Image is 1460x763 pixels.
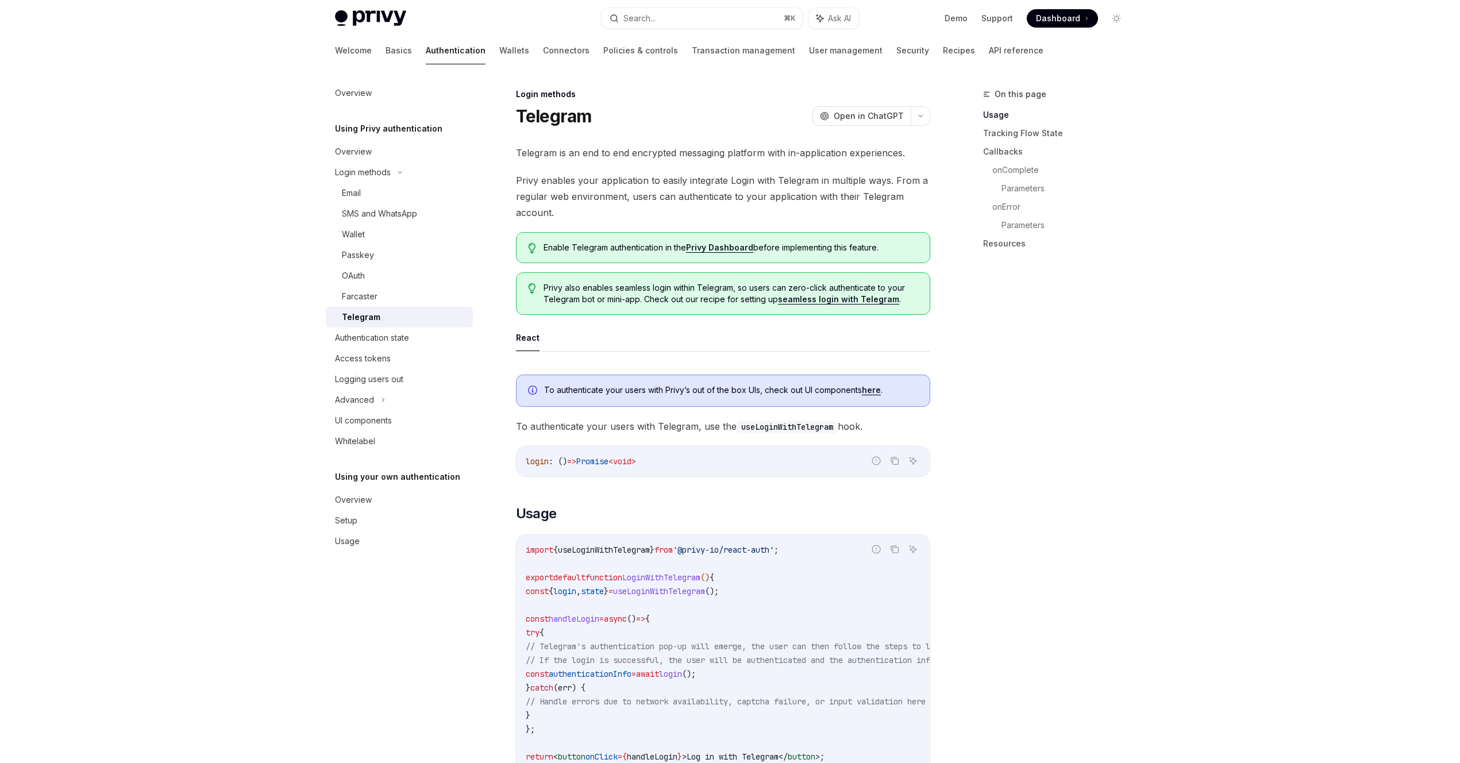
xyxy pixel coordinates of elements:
[528,283,536,294] svg: Tip
[342,248,374,262] div: Passkey
[526,655,1100,665] span: // If the login is successful, the user will be authenticated and the authentication information ...
[526,669,549,679] span: const
[499,37,529,64] a: Wallets
[342,290,377,303] div: Farcaster
[576,456,608,467] span: Promise
[983,234,1135,253] a: Resources
[567,456,576,467] span: =>
[335,86,372,100] div: Overview
[335,514,357,527] div: Setup
[335,470,460,484] h5: Using your own authentication
[426,37,486,64] a: Authentication
[335,37,372,64] a: Welcome
[576,586,581,596] span: ,
[687,752,779,762] span: Log in with Telegram
[627,752,677,762] span: handleLogin
[809,37,883,64] a: User management
[983,124,1135,142] a: Tracking Flow State
[326,83,473,103] a: Overview
[989,37,1043,64] a: API reference
[335,372,403,386] div: Logging users out
[326,431,473,452] a: Whitelabel
[335,414,392,427] div: UI components
[516,88,930,100] div: Login methods
[659,669,682,679] span: login
[342,207,417,221] div: SMS and WhatsApp
[335,534,360,548] div: Usage
[585,572,622,583] span: function
[553,586,576,596] span: login
[812,106,911,126] button: Open in ChatGPT
[326,348,473,369] a: Access tokens
[705,586,719,596] span: ();
[326,510,473,531] a: Setup
[906,453,920,468] button: Ask AI
[326,203,473,224] a: SMS and WhatsApp
[945,13,968,24] a: Demo
[335,122,442,136] h5: Using Privy authentication
[335,165,391,179] div: Login methods
[526,545,553,555] span: import
[326,183,473,203] a: Email
[335,393,374,407] div: Advanced
[1001,216,1135,234] a: Parameters
[342,269,365,283] div: OAuth
[654,545,673,555] span: from
[779,752,788,762] span: </
[549,669,631,679] span: authenticationInfo
[869,453,884,468] button: Report incorrect code
[526,724,535,734] span: };
[631,669,636,679] span: =
[896,37,929,64] a: Security
[983,142,1135,161] a: Callbacks
[887,453,902,468] button: Copy the contents from the code block
[572,683,585,693] span: ) {
[335,493,372,507] div: Overview
[342,310,380,324] div: Telegram
[692,37,795,64] a: Transaction management
[386,37,412,64] a: Basics
[342,186,361,200] div: Email
[553,572,585,583] span: default
[528,386,540,397] svg: Info
[618,752,622,762] span: =
[516,106,592,126] h1: Telegram
[603,37,678,64] a: Policies & controls
[623,11,656,25] div: Search...
[335,331,409,345] div: Authentication state
[604,614,627,624] span: async
[613,586,705,596] span: useLoginWithTelegram
[622,572,700,583] span: LoginWithTelegram
[1036,13,1080,24] span: Dashboard
[526,696,926,707] span: // Handle errors due to network availability, captcha failure, or input validation here
[543,37,590,64] a: Connectors
[516,172,930,221] span: Privy enables your application to easily integrate Login with Telegram in multiple ways. From a r...
[526,614,549,624] span: const
[828,13,851,24] span: Ask AI
[326,369,473,390] a: Logging users out
[585,752,618,762] span: onClick
[342,228,365,241] div: Wallet
[516,145,930,161] span: Telegram is an end to end encrypted messaging platform with in-application experiences.
[677,752,682,762] span: }
[636,614,645,624] span: =>
[558,752,585,762] span: button
[544,242,918,253] span: Enable Telegram authentication in the before implementing this feature.
[526,683,530,693] span: }
[540,627,544,638] span: {
[526,586,549,596] span: const
[553,683,558,693] span: (
[544,384,918,396] span: To authenticate your users with Privy’s out of the box UIs, check out UI components .
[995,87,1046,101] span: On this page
[526,641,1004,652] span: // Telegram's authentication pop-up will emerge, the user can then follow the steps to link its a...
[808,8,859,29] button: Ask AI
[834,110,904,122] span: Open in ChatGPT
[558,545,650,555] span: useLoginWithTelegram
[1001,179,1135,198] a: Parameters
[622,752,627,762] span: {
[516,324,540,351] button: React
[581,586,604,596] span: state
[528,243,536,253] svg: Tip
[326,141,473,162] a: Overview
[608,586,613,596] span: =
